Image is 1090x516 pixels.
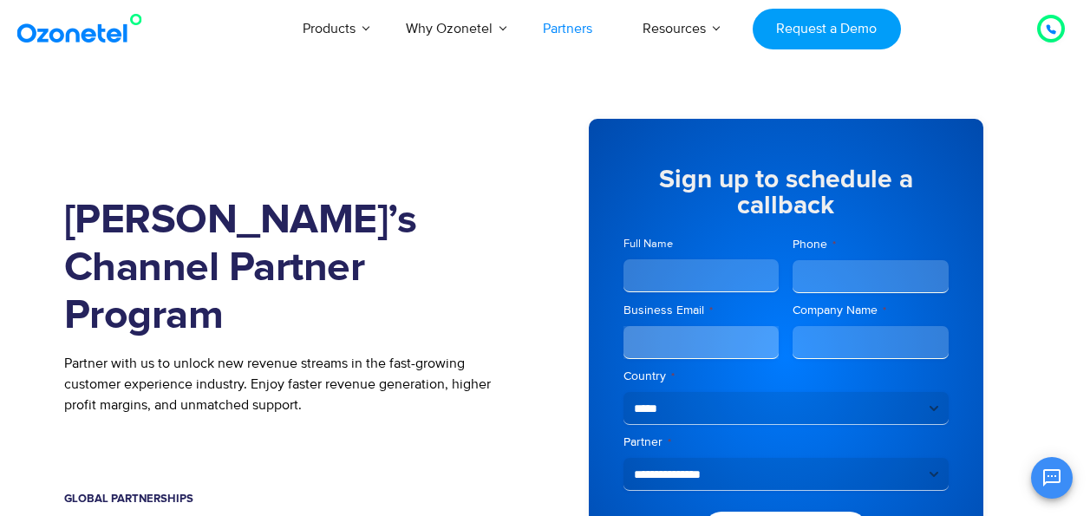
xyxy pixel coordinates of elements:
[793,302,949,319] label: Company Name
[623,368,949,385] label: Country
[64,353,519,415] p: Partner with us to unlock new revenue streams in the fast-growing customer experience industry. E...
[623,167,949,219] h5: Sign up to schedule a callback
[753,9,901,49] a: Request a Demo
[64,197,519,340] h1: [PERSON_NAME]’s Channel Partner Program
[623,236,780,252] label: Full Name
[64,493,519,505] h5: Global Partnerships
[793,236,949,253] label: Phone
[623,302,780,319] label: Business Email
[623,434,949,451] label: Partner
[1031,457,1073,499] button: Open chat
